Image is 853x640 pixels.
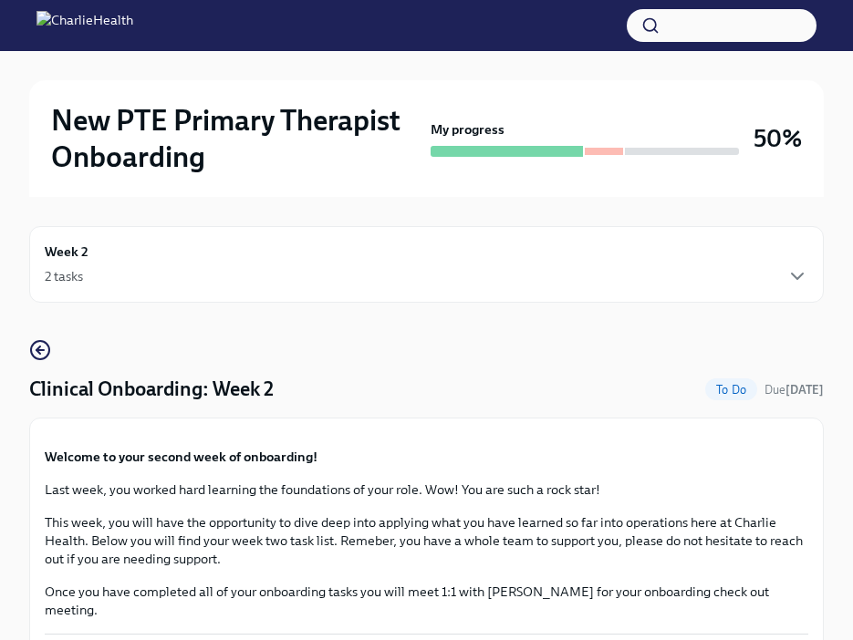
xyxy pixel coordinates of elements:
[705,383,757,397] span: To Do
[45,449,317,465] strong: Welcome to your second week of onboarding!
[45,480,808,499] p: Last week, you worked hard learning the foundations of your role. Wow! You are such a rock star!
[765,383,824,397] span: Due
[45,513,808,568] p: This week, you will have the opportunity to dive deep into applying what you have learned so far ...
[785,383,824,397] strong: [DATE]
[754,122,802,155] h3: 50%
[431,120,505,139] strong: My progress
[45,242,88,262] h6: Week 2
[45,267,83,285] div: 2 tasks
[36,11,133,40] img: CharlieHealth
[45,583,808,619] p: Once you have completed all of your onboarding tasks you will meet 1:1 with [PERSON_NAME] for you...
[29,376,274,403] h4: Clinical Onboarding: Week 2
[51,102,423,175] h2: New PTE Primary Therapist Onboarding
[765,381,824,398] span: August 30th, 2025 10:00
